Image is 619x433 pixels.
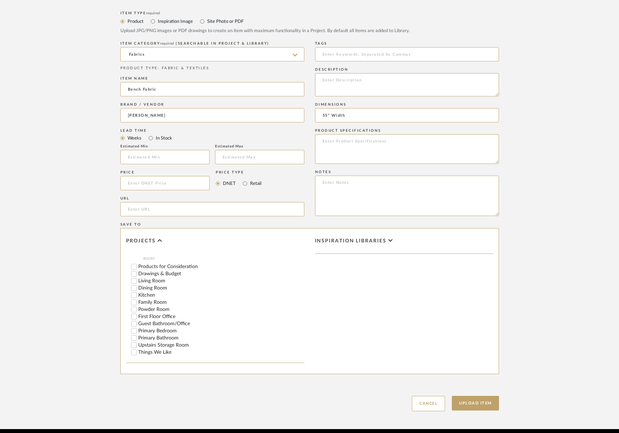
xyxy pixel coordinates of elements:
input: Estimated Min [120,150,210,164]
div: Estimated Max [215,144,304,148]
input: Enter Name [120,82,304,96]
label: Dining Room [138,286,304,291]
div: Item name [120,76,304,81]
span: required [160,42,174,45]
div: ITEM CATEGORY [120,41,304,46]
label: Family Room [138,300,304,305]
div: Item Type [120,11,499,15]
label: Drawings & Budget [138,271,304,276]
div: Product Specifications [315,129,499,133]
input: Enter Keywords, Separated by Commas [315,47,499,61]
span: required [146,11,160,15]
div: Dimensions [315,102,499,107]
span: Projects [126,238,156,244]
div: Description [315,67,499,72]
label: Primary Bedroom [138,328,304,333]
input: Enter DNET Price [120,176,210,190]
label: Guest Bathroom/Office [138,321,304,326]
button: Upload Item [452,396,499,411]
mat-radio-group: Select price type [216,176,261,190]
label: Living Room [138,278,304,283]
div: Lead Time [120,129,304,133]
label: In Stock [155,134,172,142]
div: PRODUCT TYPE [120,66,304,71]
span: ROOM [143,256,304,262]
input: Enter Dimensions [315,108,499,122]
div: Notes [315,170,499,174]
span: : FABRIC & TEXTILES [158,66,209,70]
label: DNET [222,180,236,187]
label: Weeks [127,134,141,142]
span: (Searchable in Project & Library) [176,42,269,45]
div: URL [120,196,304,201]
span: Inspiration libraries [315,238,386,244]
div: Estimated Min [120,144,210,148]
label: Products for Consideration [138,264,304,269]
label: Site Photo or PDF [206,17,244,25]
div: Price Type [216,170,261,175]
label: First Floor Office [138,314,304,319]
label: Inspiration Image [157,17,193,25]
div: Brand / Vendor [120,102,304,107]
label: Upstairs Storage Room [138,343,304,348]
label: Powder Room [138,307,304,312]
input: Estimated Max [215,150,304,164]
label: Product [127,17,144,25]
input: Enter URL [120,202,304,216]
div: Upload JPG/PNG images or PDF drawings to create an item with maximum functionality in a Project. ... [120,27,499,35]
mat-radio-group: Select item type [120,17,499,26]
div: Price [120,170,210,175]
div: Tags [315,41,499,46]
label: Things We Like [138,350,304,355]
input: Unknown [120,108,304,122]
label: Kitchen [138,293,304,298]
div: Save To [120,222,499,227]
input: Type a category to search and select [120,47,304,61]
button: Cancel [412,396,445,411]
label: Primary Bathroom [138,336,304,341]
label: Retail [249,180,261,187]
mat-radio-group: Select item type [120,134,304,142]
